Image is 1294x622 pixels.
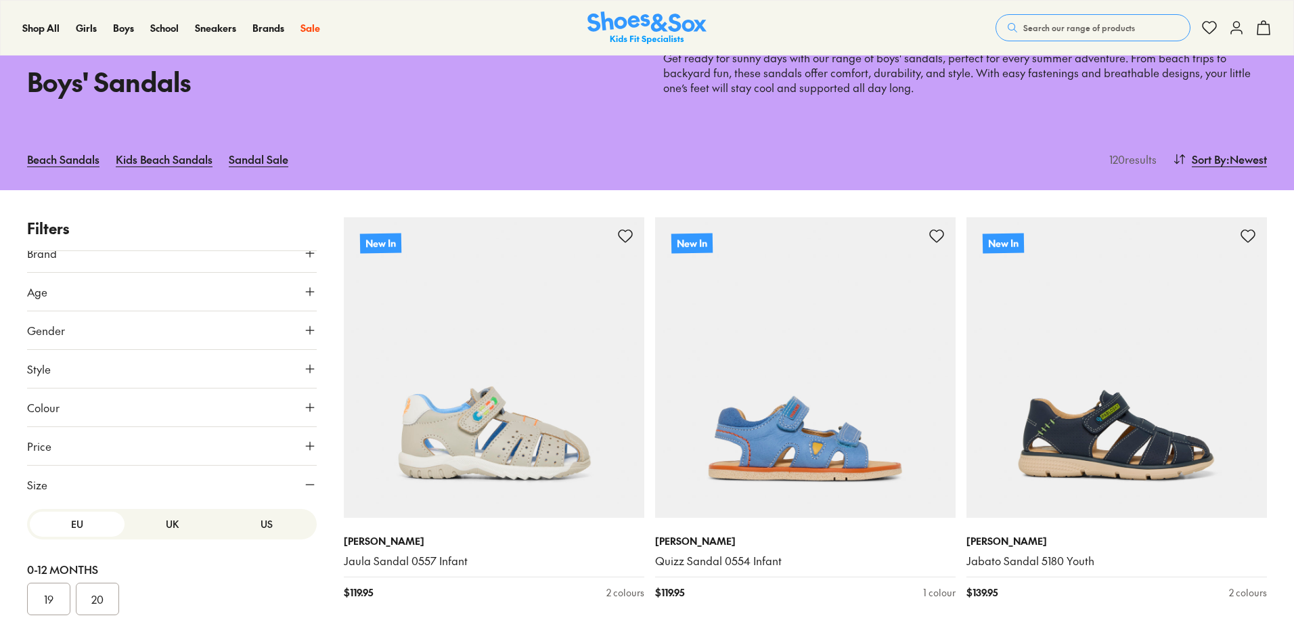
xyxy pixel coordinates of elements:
[27,361,51,377] span: Style
[1229,585,1267,600] div: 2 colours
[663,51,1267,95] p: Get ready for sunny days with our range of boys' sandals, perfect for every summer adventure. Fro...
[27,217,317,240] p: Filters
[27,284,47,300] span: Age
[27,273,317,311] button: Age
[655,217,956,518] a: New In
[360,233,401,253] p: New In
[27,350,317,388] button: Style
[27,322,65,338] span: Gender
[27,561,317,577] div: 0-12 Months
[671,233,713,253] p: New In
[22,21,60,35] a: Shop All
[1104,151,1157,167] p: 120 results
[116,144,213,174] a: Kids Beach Sandals
[606,585,644,600] div: 2 colours
[27,583,70,615] button: 19
[587,12,707,45] a: Shoes & Sox
[966,554,1267,569] a: Jabato Sandal 5180 Youth
[113,21,134,35] a: Boys
[27,466,317,504] button: Size
[655,534,956,548] p: [PERSON_NAME]
[30,512,125,537] button: EU
[1023,22,1135,34] span: Search our range of products
[27,234,317,272] button: Brand
[966,534,1267,548] p: [PERSON_NAME]
[229,144,288,174] a: Sandal Sale
[252,21,284,35] a: Brands
[27,62,631,101] h1: Boys' Sandals
[27,245,57,261] span: Brand
[1192,151,1226,167] span: Sort By
[27,388,317,426] button: Colour
[27,311,317,349] button: Gender
[1173,144,1267,174] button: Sort By:Newest
[966,585,998,600] span: $ 139.95
[587,12,707,45] img: SNS_Logo_Responsive.svg
[655,585,684,600] span: $ 119.95
[983,233,1024,253] p: New In
[125,512,219,537] button: UK
[344,585,373,600] span: $ 119.95
[966,217,1267,518] a: New In
[27,144,99,174] a: Beach Sandals
[344,534,644,548] p: [PERSON_NAME]
[344,554,644,569] a: Jaula Sandal 0557 Infant
[655,554,956,569] a: Quizz Sandal 0554 Infant
[27,438,51,454] span: Price
[996,14,1190,41] button: Search our range of products
[344,217,644,518] a: New In
[76,21,97,35] a: Girls
[300,21,320,35] a: Sale
[150,21,179,35] a: School
[27,399,60,416] span: Colour
[923,585,956,600] div: 1 colour
[1226,151,1267,167] span: : Newest
[195,21,236,35] a: Sneakers
[219,512,314,537] button: US
[27,476,47,493] span: Size
[76,583,119,615] button: 20
[27,427,317,465] button: Price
